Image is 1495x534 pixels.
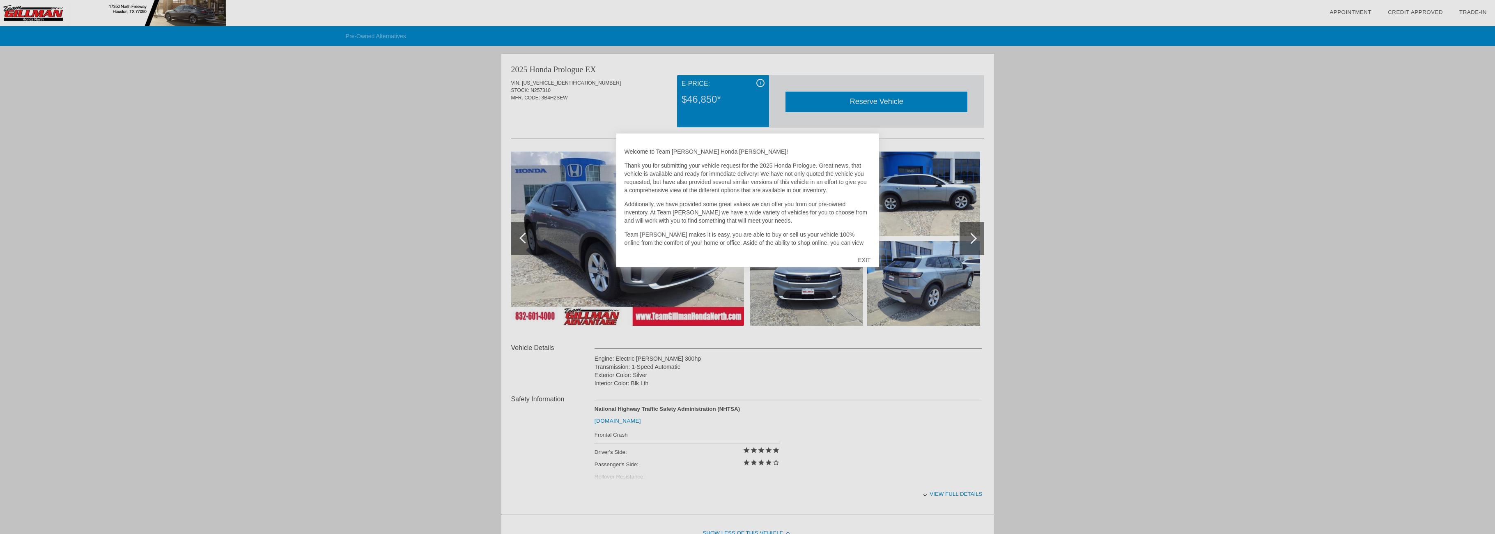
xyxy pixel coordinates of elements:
a: Credit Approved [1388,9,1443,15]
a: Appointment [1330,9,1371,15]
p: Welcome to Team [PERSON_NAME] Honda [PERSON_NAME]! [625,147,871,156]
p: Thank you for submitting your vehicle request for the 2025 Honda Prologue. Great news, that vehic... [625,161,871,194]
div: EXIT [850,248,879,272]
a: Trade-In [1459,9,1487,15]
p: Additionally, we have provided some great values we can offer you from our pre-owned inventory. A... [625,200,871,225]
p: Team [PERSON_NAME] makes it is easy, you are able to buy or sell us your vehicle 100% online from... [625,230,871,272]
